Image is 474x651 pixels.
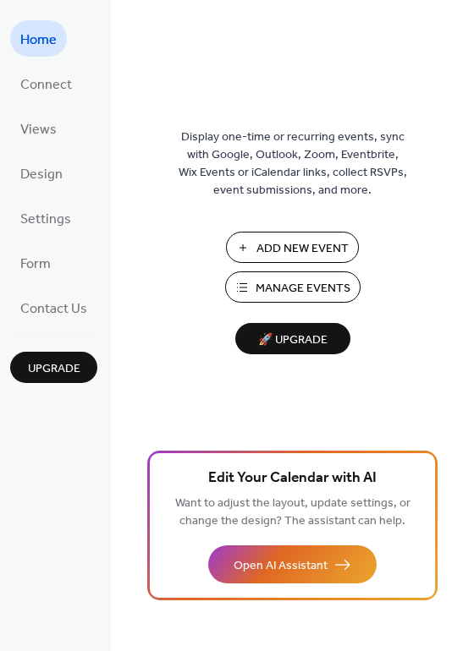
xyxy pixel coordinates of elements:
[208,545,377,583] button: Open AI Assistant
[234,557,328,575] span: Open AI Assistant
[20,296,87,322] span: Contact Us
[10,110,67,146] a: Views
[225,271,361,303] button: Manage Events
[226,232,359,263] button: Add New Event
[10,289,97,325] a: Contact Us
[20,72,72,98] span: Connect
[175,492,411,533] span: Want to adjust the layout, update settings, or change the design? The assistant can help.
[20,206,71,232] span: Settings
[256,280,350,298] span: Manage Events
[179,129,407,200] span: Display one-time or recurring events, sync with Google, Outlook, Zoom, Eventbrite, Wix Events or ...
[20,161,63,188] span: Design
[10,20,67,57] a: Home
[20,251,51,277] span: Form
[10,200,81,236] a: Settings
[20,27,57,53] span: Home
[10,155,73,191] a: Design
[235,323,350,354] button: 🚀 Upgrade
[10,244,61,281] a: Form
[256,240,349,258] span: Add New Event
[10,65,82,101] a: Connect
[245,329,340,352] span: 🚀 Upgrade
[10,352,97,383] button: Upgrade
[20,117,57,143] span: Views
[28,360,80,378] span: Upgrade
[208,467,377,490] span: Edit Your Calendar with AI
